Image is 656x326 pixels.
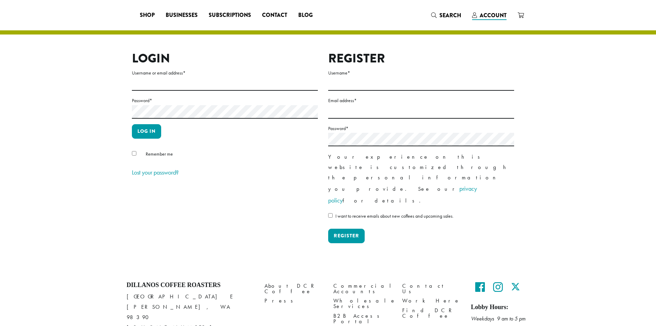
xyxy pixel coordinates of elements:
[328,229,365,243] button: Register
[328,51,514,66] h2: Register
[262,11,287,20] span: Contact
[333,281,392,296] a: Commercial Accounts
[328,152,514,206] p: Your experience on this website is customized through the personal information you provide. See o...
[333,296,392,311] a: Wholesale Services
[166,11,198,20] span: Businesses
[471,315,525,322] em: Weekdays 9 am to 5 pm
[328,213,333,218] input: I want to receive emails about new coffees and upcoming sales.
[402,306,461,320] a: Find DCR Coffee
[132,51,318,66] h2: Login
[328,96,514,105] label: Email address
[471,304,530,311] h5: Lobby Hours:
[132,124,161,139] button: Log in
[402,296,461,306] a: Work Here
[132,168,179,176] a: Lost your password?
[480,11,507,19] span: Account
[439,11,461,19] span: Search
[335,213,454,219] span: I want to receive emails about new coffees and upcoming sales.
[140,11,155,20] span: Shop
[333,311,392,326] a: B2B Access Portal
[328,124,514,133] label: Password
[328,185,477,204] a: privacy policy
[402,281,461,296] a: Contact Us
[264,296,323,306] a: Press
[146,151,173,157] span: Remember me
[328,69,514,77] label: Username
[209,11,251,20] span: Subscriptions
[298,11,313,20] span: Blog
[127,281,254,289] h4: Dillanos Coffee Roasters
[426,10,467,21] a: Search
[132,69,318,77] label: Username or email address
[132,96,318,105] label: Password
[134,10,160,21] a: Shop
[264,281,323,296] a: About DCR Coffee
